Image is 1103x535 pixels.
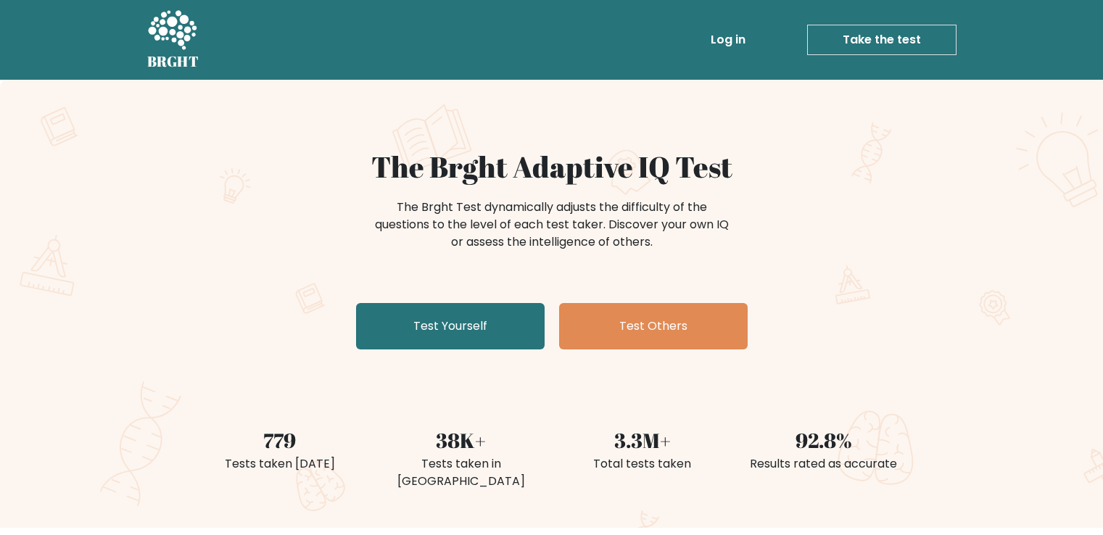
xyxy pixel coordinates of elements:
div: 38K+ [379,425,543,455]
div: Tests taken in [GEOGRAPHIC_DATA] [379,455,543,490]
a: Test Yourself [356,303,545,349]
h5: BRGHT [147,53,199,70]
div: 3.3M+ [561,425,724,455]
div: Total tests taken [561,455,724,473]
div: Tests taken [DATE] [198,455,362,473]
a: Test Others [559,303,748,349]
a: Log in [705,25,751,54]
div: The Brght Test dynamically adjusts the difficulty of the questions to the level of each test take... [371,199,733,251]
h1: The Brght Adaptive IQ Test [198,149,906,184]
div: Results rated as accurate [742,455,906,473]
a: Take the test [807,25,957,55]
a: BRGHT [147,6,199,74]
div: 92.8% [742,425,906,455]
div: 779 [198,425,362,455]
